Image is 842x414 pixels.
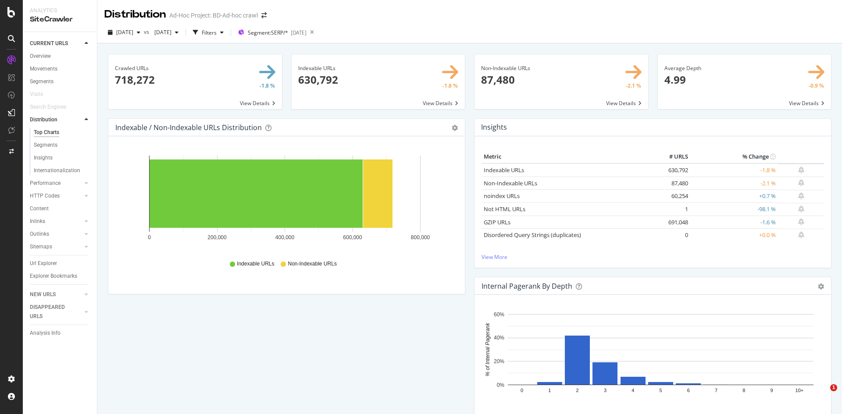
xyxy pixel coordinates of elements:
div: Outlinks [30,230,49,239]
div: Filters [202,29,217,36]
div: gear [452,125,458,131]
a: Internationalization [34,166,91,175]
div: Overview [30,52,51,61]
div: Internal Pagerank by Depth [482,282,572,290]
div: Visits [30,90,43,99]
text: 4 [631,388,634,393]
div: bell-plus [798,166,804,173]
button: Segment:SERP/*[DATE] [235,25,307,39]
text: 0% [497,382,505,388]
a: Segments [34,141,91,150]
div: Analytics [30,7,90,14]
div: Segments [30,77,54,86]
a: Indexable URLs [484,166,524,174]
span: Indexable URLs [237,260,274,268]
th: Metric [482,150,655,163]
td: 60,254 [655,190,690,203]
svg: A chart. [482,309,821,410]
a: Movements [30,64,91,74]
div: Url Explorer [30,259,57,268]
text: 7 [715,388,717,393]
text: % of Internal Pagerank [485,322,491,376]
a: Performance [30,179,82,188]
div: Performance [30,179,61,188]
div: bell-plus [798,218,804,225]
span: 1 [830,384,837,391]
text: 0 [148,234,151,241]
text: 2 [576,388,579,393]
div: Movements [30,64,57,74]
div: HTTP Codes [30,191,60,201]
td: -2.1 % [690,177,778,190]
a: Segments [30,77,91,86]
a: Top Charts [34,128,91,137]
a: CURRENT URLS [30,39,82,48]
a: Overview [30,52,91,61]
a: Search Engines [30,103,75,112]
text: 400,000 [275,234,295,241]
a: Disordered Query Strings (duplicates) [484,231,581,239]
td: 87,480 [655,177,690,190]
td: +0.0 % [690,229,778,242]
a: NEW URLS [30,290,82,299]
a: GZIP URLs [484,218,510,226]
div: [DATE] [291,29,307,36]
span: Segment: SERP/* [248,29,288,36]
div: DISAPPEARED URLS [30,303,74,321]
div: CURRENT URLS [30,39,68,48]
a: View More [482,253,824,261]
div: Insights [34,153,53,163]
button: Filters [189,25,227,39]
a: Non-Indexable URLs [484,179,537,187]
text: 600,000 [343,234,362,241]
div: Analysis Info [30,329,61,338]
a: HTTP Codes [30,191,82,201]
div: SiteCrawler [30,14,90,25]
svg: A chart. [115,150,455,252]
th: # URLS [655,150,690,163]
td: 691,048 [655,216,690,229]
text: 40% [494,335,504,341]
span: 2025 Oct. 3rd [116,28,133,36]
a: DISAPPEARED URLS [30,303,82,321]
a: Insights [34,153,91,163]
div: Top Charts [34,128,59,137]
div: Content [30,204,49,213]
a: Explorer Bookmarks [30,272,91,281]
a: Outlinks [30,230,82,239]
div: Segments [34,141,57,150]
div: bell-plus [798,179,804,186]
div: Sitemaps [30,242,52,251]
a: Content [30,204,91,213]
div: Ad-Hoc Project: BD-Ad-hoc crawl [169,11,258,20]
text: 6 [687,388,690,393]
div: bell-plus [798,231,804,238]
div: Inlinks [30,217,45,226]
a: Distribution [30,115,82,124]
td: +0.7 % [690,190,778,203]
text: 0 [521,388,523,393]
a: Visits [30,90,52,99]
button: [DATE] [151,25,182,39]
text: 800,000 [411,234,430,241]
div: bell-plus [798,205,804,212]
div: bell-plus [798,192,804,199]
span: Non-Indexable URLs [288,260,336,268]
div: arrow-right-arrow-left [261,12,267,18]
span: 2025 Sep. 19th [151,28,171,36]
a: Sitemaps [30,242,82,251]
div: Indexable / Non-Indexable URLs Distribution [115,123,262,132]
h4: Insights [481,121,507,133]
td: -1.6 % [690,216,778,229]
div: Search Engines [30,103,66,112]
text: 20% [494,358,504,364]
text: 60% [494,311,504,318]
text: 9 [771,388,773,393]
span: vs [144,28,151,35]
a: Url Explorer [30,259,91,268]
td: -98.1 % [690,203,778,216]
button: [DATE] [104,25,144,39]
div: gear [818,283,824,290]
text: 10+ [796,388,804,393]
